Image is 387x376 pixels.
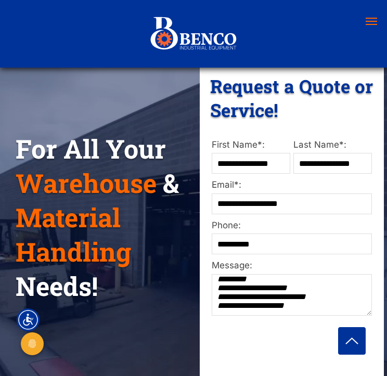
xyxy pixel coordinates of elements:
label: Phone: [212,219,372,232]
button: menu [361,11,382,32]
span: Request a Quote or Service! [210,74,373,122]
div: Accessibility Menu [17,308,40,331]
span: & [163,166,179,200]
label: First Name*: [212,138,290,152]
span: For All Your [16,132,166,166]
img: Benco+Industrial_Horizontal+Logo_Reverse.svg [149,13,238,55]
label: Last Name*: [293,138,372,152]
span: Warehouse [16,166,157,200]
span: Material Handling [16,200,131,269]
label: Message: [212,259,372,273]
label: Email*: [212,178,372,192]
span: Needs! [16,269,98,303]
